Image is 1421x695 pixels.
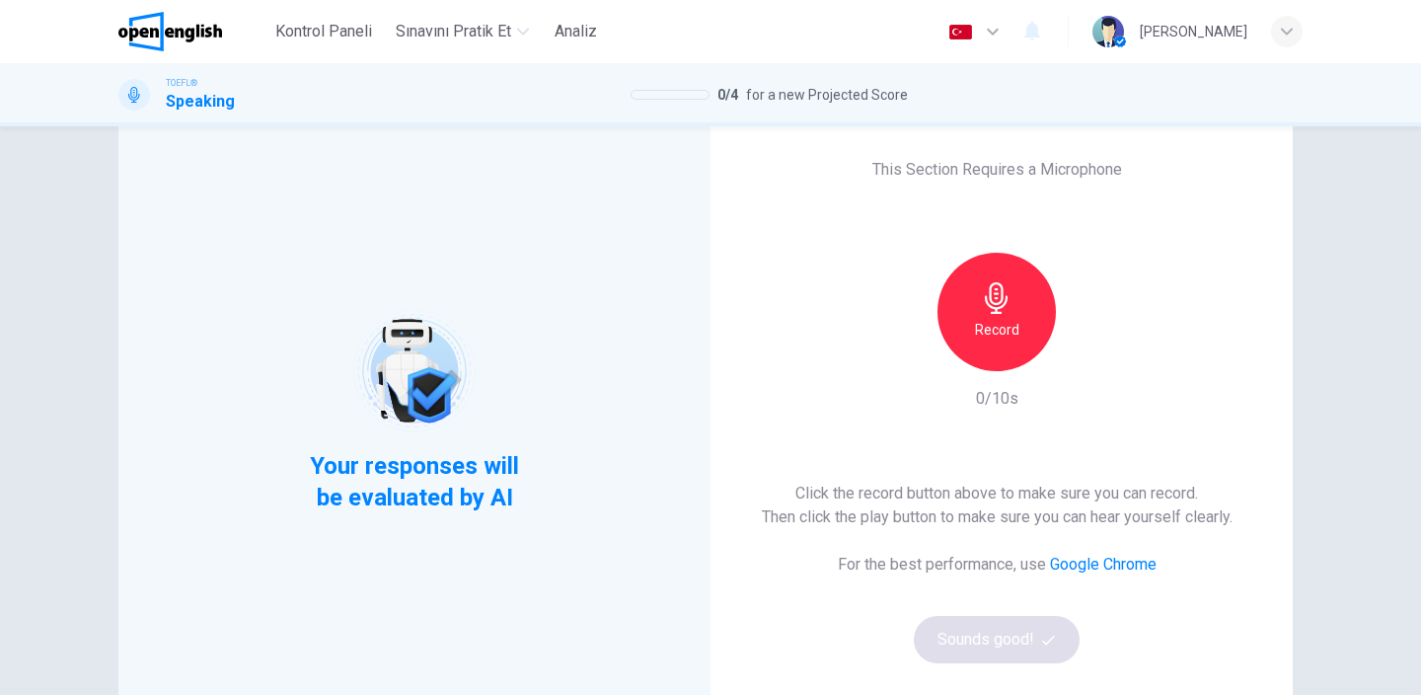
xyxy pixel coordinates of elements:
[1092,16,1124,47] img: Profile picture
[1140,20,1247,43] div: [PERSON_NAME]
[717,83,738,107] span: 0 / 4
[948,25,973,39] img: tr
[937,253,1056,371] button: Record
[838,553,1157,577] h6: For the best performance, use
[1050,555,1157,574] a: Google Chrome
[351,308,477,433] img: robot icon
[545,14,608,49] button: Analiz
[976,387,1018,411] h6: 0/10s
[746,83,908,107] span: for a new Projected Score
[118,12,267,51] a: OpenEnglish logo
[166,90,235,114] h1: Speaking
[975,318,1019,342] h6: Record
[388,14,537,49] button: Sınavını Pratik Et
[267,14,380,49] button: Kontrol Paneli
[872,158,1122,182] h6: This Section Requires a Microphone
[166,76,197,90] span: TOEFL®
[396,20,511,43] span: Sınavını Pratik Et
[118,12,222,51] img: OpenEnglish logo
[762,482,1233,529] h6: Click the record button above to make sure you can record. Then click the play button to make sur...
[295,450,535,513] span: Your responses will be evaluated by AI
[275,20,372,43] span: Kontrol Paneli
[555,20,597,43] span: Analiz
